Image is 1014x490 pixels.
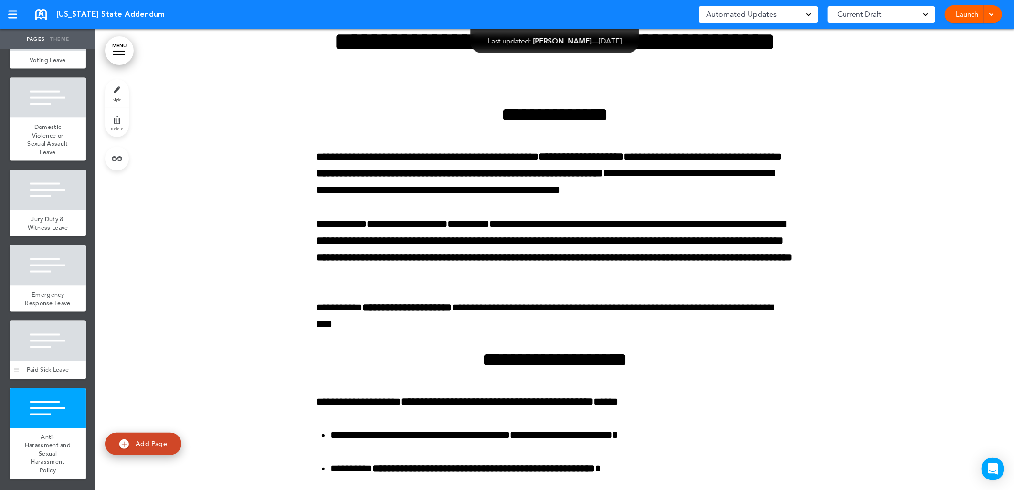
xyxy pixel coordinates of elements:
span: Paid Sick Leave [27,366,69,374]
div: — [488,37,622,44]
a: Theme [48,29,72,50]
span: delete [111,126,123,131]
a: Voting Leave [10,51,86,69]
a: Jury Duty & Witness Leave [10,210,86,236]
a: Emergency Response Leave [10,286,86,312]
div: Open Intercom Messenger [982,458,1004,480]
a: MENU [105,36,134,65]
a: Paid Sick Leave [10,361,86,379]
a: Add Page [105,433,181,455]
a: Launch [952,5,982,23]
span: Jury Duty & Witness Leave [28,215,68,232]
span: Add Page [136,439,167,448]
span: Current Draft [837,8,881,21]
a: style [105,79,129,108]
span: [DATE] [599,36,622,45]
span: Automated Updates [706,8,777,21]
span: Domestic Violence or Sexual Assault Leave [27,123,68,156]
span: Last updated: [488,36,531,45]
a: delete [105,108,129,137]
a: Pages [24,29,48,50]
img: add.svg [119,439,129,449]
a: Domestic Violence or Sexual Assault Leave [10,118,86,161]
span: style [113,96,121,102]
span: Voting Leave [30,56,66,64]
a: Anti-Harassment and Sexual Harassment Policy [10,428,86,480]
span: [PERSON_NAME] [533,36,592,45]
span: Anti-Harassment and Sexual Harassment Policy [25,433,71,475]
span: Emergency Response Leave [25,290,70,307]
span: [US_STATE] State Addendum [56,9,165,20]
